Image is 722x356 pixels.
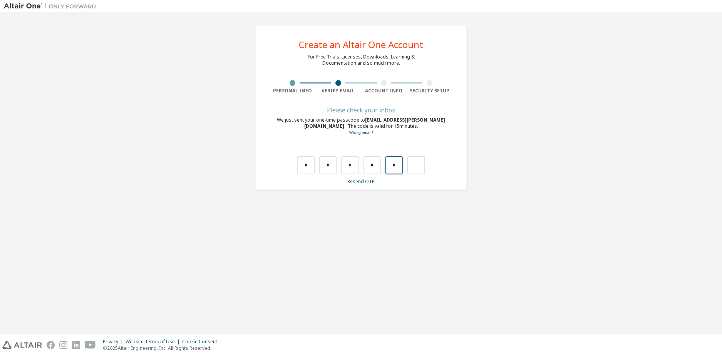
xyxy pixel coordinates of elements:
[72,341,80,349] img: linkedin.svg
[182,339,222,345] div: Cookie Consent
[347,178,375,185] a: Resend OTP
[85,341,96,349] img: youtube.svg
[270,108,452,112] div: Please check your inbox
[349,130,373,135] a: Go back to the registration form
[4,2,100,10] img: Altair One
[304,117,446,129] span: [EMAIL_ADDRESS][PERSON_NAME][DOMAIN_NAME]
[270,117,452,136] div: We just sent your one-time passcode to . The code is valid for 15 minutes.
[299,40,423,49] div: Create an Altair One Account
[315,88,361,94] div: Verify Email
[126,339,182,345] div: Website Terms of Use
[270,88,316,94] div: Personal Info
[103,345,222,351] p: © 2025 Altair Engineering, Inc. All Rights Reserved.
[308,54,415,66] div: For Free Trials, Licenses, Downloads, Learning & Documentation and so much more.
[407,88,452,94] div: Security Setup
[2,341,42,349] img: altair_logo.svg
[361,88,407,94] div: Account Info
[103,339,126,345] div: Privacy
[47,341,55,349] img: facebook.svg
[59,341,67,349] img: instagram.svg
